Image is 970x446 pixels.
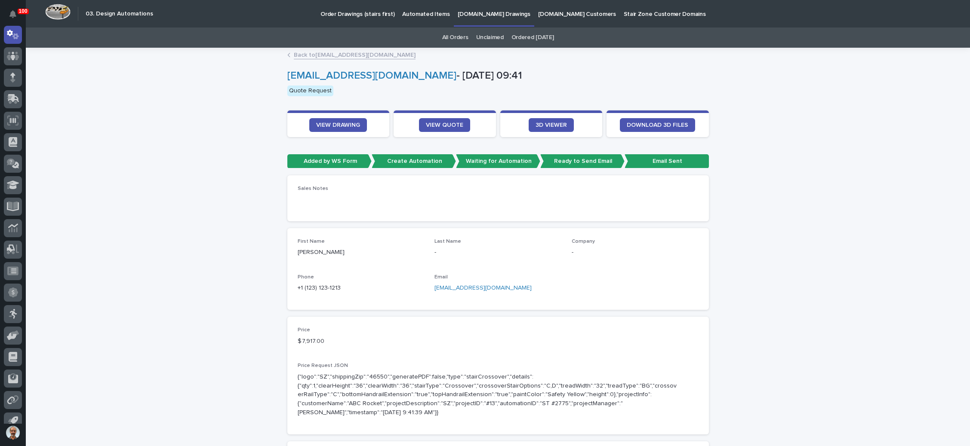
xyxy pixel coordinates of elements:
[434,275,448,280] span: Email
[627,122,688,128] span: DOWNLOAD 3D FILES
[434,285,532,291] a: [EMAIL_ADDRESS][DOMAIN_NAME]
[294,49,416,59] a: Back to[EMAIL_ADDRESS][DOMAIN_NAME]
[529,118,574,132] a: 3D VIEWER
[298,327,310,333] span: Price
[426,122,463,128] span: VIEW QUOTE
[419,118,470,132] a: VIEW QUOTE
[4,424,22,442] button: users-avatar
[442,27,468,48] a: All Orders
[298,373,678,417] p: {"logo":"SZ","shippingZip":"46550","generatePDF":false,"type":"stairCrossover","details":{"qty":1...
[287,154,372,168] p: Added by WS Form
[4,5,22,23] button: Notifications
[316,122,360,128] span: VIEW DRAWING
[572,239,595,244] span: Company
[86,10,153,18] h2: 03. Design Automations
[456,154,540,168] p: Waiting for Automation
[298,285,341,291] a: +1 (123) 123-1213
[19,8,28,14] p: 100
[572,248,699,257] p: -
[372,154,456,168] p: Create Automation
[11,10,22,24] div: Notifications100
[434,239,461,244] span: Last Name
[540,154,625,168] p: Ready to Send Email
[536,122,567,128] span: 3D VIEWER
[620,118,695,132] a: DOWNLOAD 3D FILES
[298,363,348,368] span: Price Request JSON
[298,239,325,244] span: First Name
[298,186,328,191] span: Sales Notes
[309,118,367,132] a: VIEW DRAWING
[476,27,504,48] a: Unclaimed
[287,86,333,96] div: Quote Request
[287,70,456,81] a: [EMAIL_ADDRESS][DOMAIN_NAME]
[511,27,554,48] a: Ordered [DATE]
[434,248,561,257] p: -
[298,337,425,346] p: $ 7,917.00
[45,4,71,20] img: Workspace Logo
[298,275,314,280] span: Phone
[287,70,705,82] p: - [DATE] 09:41
[298,248,425,257] p: [PERSON_NAME]
[625,154,709,168] p: Email Sent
